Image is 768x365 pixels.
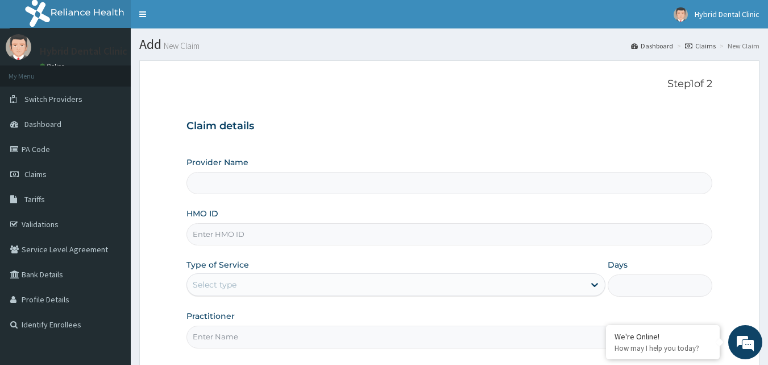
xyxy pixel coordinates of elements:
input: Enter Name [186,326,713,348]
a: Dashboard [631,41,673,51]
label: Practitioner [186,310,235,322]
span: Claims [24,169,47,179]
label: Provider Name [186,157,248,168]
small: New Claim [161,42,200,50]
a: Claims [685,41,716,51]
h3: Claim details [186,120,713,133]
label: Type of Service [186,259,249,270]
div: We're Online! [615,331,711,342]
label: Days [608,259,628,270]
label: HMO ID [186,208,218,219]
p: How may I help you today? [615,343,711,353]
span: Switch Providers [24,94,82,104]
span: Hybrid Dental Clinic [695,9,759,19]
span: Tariffs [24,194,45,204]
span: Dashboard [24,119,61,129]
h1: Add [139,37,759,52]
img: User Image [674,7,688,22]
input: Enter HMO ID [186,223,713,245]
a: Online [40,62,67,70]
p: Step 1 of 2 [186,78,713,91]
img: User Image [6,34,31,60]
li: New Claim [717,41,759,51]
p: Hybrid Dental Clinic [40,46,127,56]
div: Select type [193,279,236,290]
